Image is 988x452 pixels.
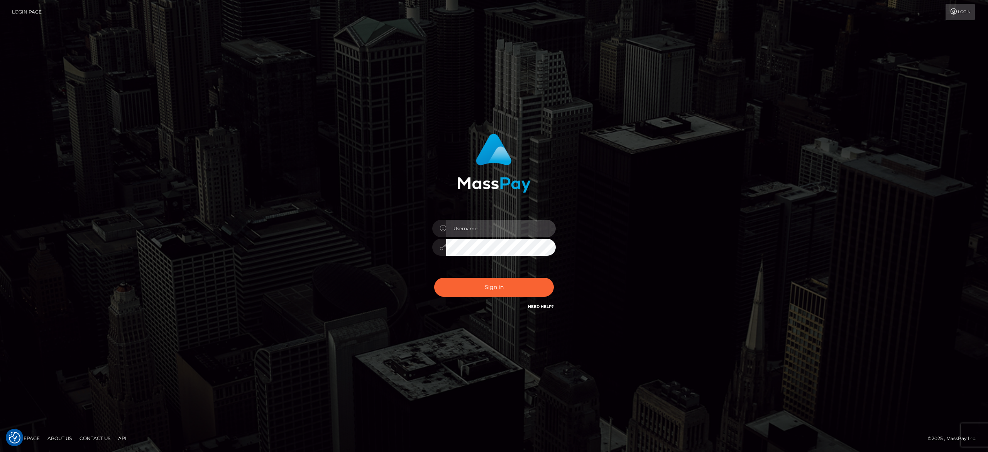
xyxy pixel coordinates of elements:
[12,4,42,20] a: Login Page
[76,432,113,444] a: Contact Us
[457,134,531,193] img: MassPay Login
[434,278,554,297] button: Sign in
[9,432,20,444] button: Consent Preferences
[946,4,975,20] a: Login
[528,304,554,309] a: Need Help?
[9,432,20,444] img: Revisit consent button
[44,432,75,444] a: About Us
[928,434,982,443] div: © 2025 , MassPay Inc.
[446,220,556,237] input: Username...
[8,432,43,444] a: Homepage
[115,432,130,444] a: API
